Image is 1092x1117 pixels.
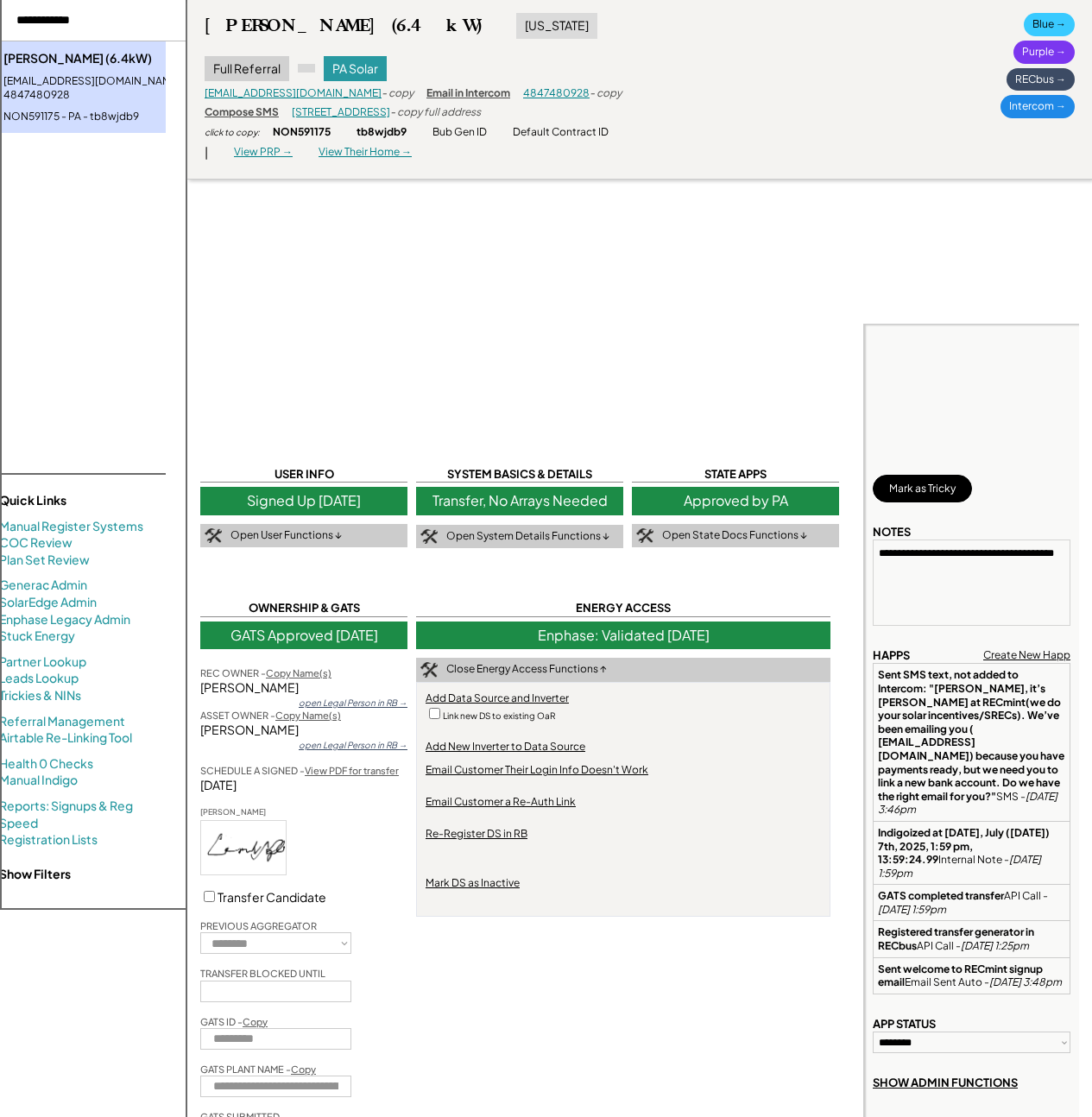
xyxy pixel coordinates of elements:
div: [EMAIL_ADDRESS][DOMAIN_NAME] - 4847480928 [3,74,215,104]
div: PREVIOUS AGGREGATOR [200,919,317,932]
div: - copy [382,86,413,101]
div: SMS - [878,668,1065,817]
u: Copy Name(s) [266,667,331,678]
div: [PERSON_NAME] [200,679,407,697]
div: Mark DS as Inactive [426,876,520,891]
div: Add Data Source and Inverter [426,691,569,706]
div: Default Contract ID [513,125,609,140]
em: [DATE] 1:59pm [878,903,946,916]
a: [EMAIL_ADDRESS][DOMAIN_NAME] [205,86,382,99]
strong: Registered transfer generator in RECbus [878,925,1036,952]
div: STATE APPS [632,466,839,483]
img: tool-icon.png [205,528,222,544]
div: Transfer, No Arrays Needed [416,487,623,514]
div: View PRP → [234,145,293,160]
div: Signed Up [DATE] [200,487,407,514]
div: [PERSON_NAME] (6.4kW) [3,50,215,67]
strong: GATS completed transfer [878,889,1004,902]
em: [DATE] 3:46pm [878,790,1059,817]
div: Approved by PA [632,487,839,514]
div: Open System Details Functions ↓ [446,529,609,544]
div: Open User Functions ↓ [230,528,342,543]
u: Copy Name(s) [275,710,341,721]
div: Re-Register DS in RB [426,827,527,842]
div: Add New Inverter to Data Source [426,740,585,754]
div: Email in Intercom [426,86,510,101]
div: open Legal Person in RB → [299,739,407,751]
div: RECbus → [1007,68,1075,92]
div: Email Customer a Re-Auth Link [426,795,576,810]
div: REC OWNER - [200,666,331,679]
div: NOTES [873,524,911,540]
div: Open State Docs Functions ↓ [662,528,807,543]
em: [DATE] 1:59pm [878,853,1043,880]
div: Bub Gen ID [432,125,487,140]
div: GATS ID - [200,1015,268,1028]
div: View Their Home → [319,145,412,160]
div: [US_STATE] [516,13,597,39]
a: 4847480928 [523,86,590,99]
label: Link new DS to existing OaR [443,710,555,721]
div: API Call - [878,889,1065,916]
div: Email Sent Auto - [878,962,1065,989]
div: tb8wjdb9 [357,125,407,140]
div: ASSET OWNER - [200,709,341,722]
div: Full Referral [205,56,289,82]
div: Enphase: Validated [DATE] [416,622,830,649]
div: Blue → [1024,13,1075,36]
div: NON591175 - PA - tb8wjdb9 [3,110,215,124]
strong: Sent SMS text, not added to Intercom: "[PERSON_NAME], it’s [PERSON_NAME] at RECmint(we do your so... [878,668,1066,802]
div: API Call - [878,925,1065,952]
div: SYSTEM BASICS & DETAILS [416,466,623,483]
img: tool-icon.png [420,529,438,545]
a: [STREET_ADDRESS] [292,105,390,118]
div: GATS Approved [DATE] [200,622,407,649]
div: TRANSFER BLOCKED UNTIL [200,967,325,980]
div: PA Solar [324,56,387,82]
div: Create New Happ [983,648,1070,663]
div: Compose SMS [205,105,279,120]
div: GATS PLANT NAME - [200,1063,316,1076]
div: USER INFO [200,466,407,483]
u: Copy [243,1016,268,1027]
div: SHOW ADMIN FUNCTIONS [873,1075,1018,1090]
div: open Legal Person in RB → [299,697,407,709]
div: SCHEDULE A SIGNED - [200,764,399,777]
div: OWNERSHIP & GATS [200,600,407,616]
div: [PERSON_NAME] (6.4kW) [205,15,482,36]
div: Internal Note - [878,826,1065,880]
div: [PERSON_NAME] [200,722,407,739]
img: tool-icon.png [636,528,653,544]
div: - copy [590,86,622,101]
img: IVRNsAAAAASUVORK5CYII= [201,821,286,874]
div: click to copy: [205,126,260,138]
div: NON591175 [273,125,331,140]
div: Intercom → [1000,95,1075,118]
div: - copy full address [390,105,481,120]
button: Mark as Tricky [873,475,972,502]
em: [DATE] 1:25pm [961,939,1029,952]
a: View PDF for transfer [305,765,399,776]
label: Transfer Candidate [218,889,326,905]
div: Email Customer Their Login Info Doesn't Work [426,763,648,778]
div: Close Energy Access Functions ↑ [446,662,607,677]
strong: Indigoized at [DATE], July ([DATE]) 7th, 2025, 1:59 pm, 13:59:24.99 [878,826,1051,866]
div: | [205,144,208,161]
img: tool-icon.png [420,662,438,678]
div: APP STATUS [873,1016,936,1032]
div: [PERSON_NAME] [200,807,287,818]
div: ENERGY ACCESS [416,600,830,616]
strong: Sent welcome to RECmint signup email [878,962,1045,989]
u: Copy [291,1063,316,1075]
em: [DATE] 3:48pm [989,975,1062,988]
div: HAPPS [873,647,910,663]
div: [DATE] [200,777,407,794]
div: Purple → [1013,41,1075,64]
